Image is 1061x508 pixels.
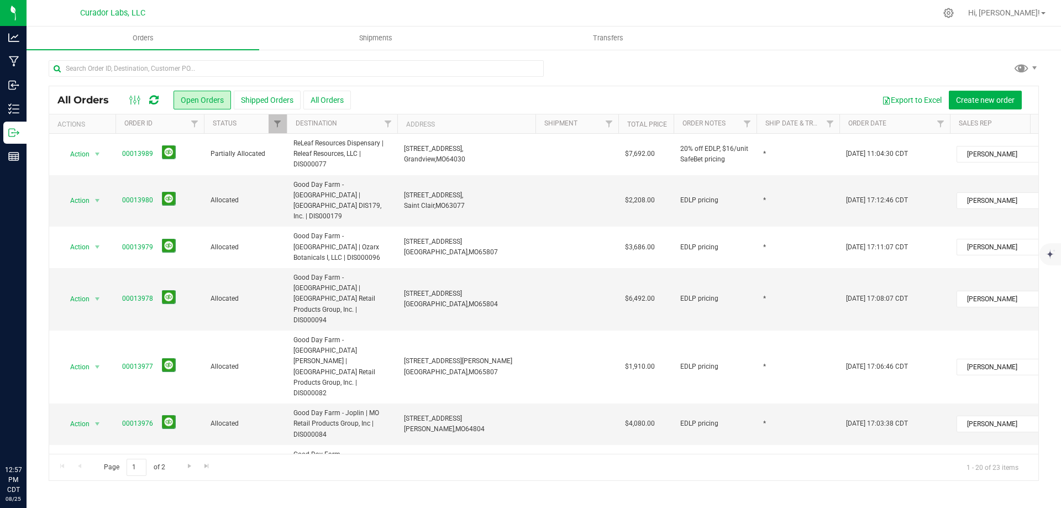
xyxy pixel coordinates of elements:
button: All Orders [303,91,351,109]
span: select [91,416,104,432]
a: Orders [27,27,259,50]
inline-svg: Manufacturing [8,56,19,67]
span: $7,692.00 [625,149,655,159]
span: All Orders [57,94,120,106]
span: Curador Labs, LLC [80,8,145,18]
span: [DATE] 17:06:46 CDT [846,362,908,372]
a: Filter [186,114,204,133]
span: [STREET_ADDRESS], [404,145,463,153]
span: MO [469,300,479,308]
span: ReLeaf Resources Dispensary | Releaf Resources, LLC | DIS000077 [293,138,391,170]
span: MO [455,425,465,433]
span: Action [60,416,90,432]
span: [PERSON_NAME] [957,359,1039,375]
span: Grandview, [404,155,436,163]
div: Manage settings [942,8,955,18]
a: Filter [379,114,397,133]
span: 64030 [446,155,465,163]
span: [PERSON_NAME] [957,291,1039,307]
span: select [91,239,104,255]
span: Action [60,359,90,375]
span: MO [469,248,479,256]
span: Shipments [344,33,407,43]
span: Page of 2 [94,459,174,476]
iframe: Resource center unread badge [33,418,46,431]
button: Open Orders [174,91,231,109]
span: Transfers [578,33,638,43]
inline-svg: Inventory [8,103,19,114]
a: 00013976 [122,418,153,429]
span: select [91,193,104,208]
span: EDLP pricing [680,418,718,429]
span: Create new order [956,96,1015,104]
a: Filter [932,114,950,133]
a: 00013989 [122,149,153,159]
span: Orders [118,33,169,43]
a: 00013978 [122,294,153,304]
a: 00013980 [122,195,153,206]
p: 12:57 PM CDT [5,465,22,495]
a: Order Date [848,119,886,127]
th: Address [397,114,535,134]
span: select [91,359,104,375]
a: Filter [738,114,757,133]
span: 65807 [479,368,498,376]
span: [DATE] 11:04:30 CDT [846,149,908,159]
a: Filter [821,114,839,133]
button: Create new order [949,91,1022,109]
span: [GEOGRAPHIC_DATA], [404,368,469,376]
span: Allocated [211,362,280,372]
inline-svg: Outbound [8,127,19,138]
span: $4,080.00 [625,418,655,429]
span: select [91,291,104,307]
a: Shipments [259,27,492,50]
span: Good Day Farm - [GEOGRAPHIC_DATA] [PERSON_NAME] | [GEOGRAPHIC_DATA] Retail Products Group, Inc. |... [293,335,391,399]
span: Allocated [211,242,280,253]
span: [STREET_ADDRESS] [404,238,462,245]
a: Order ID [124,119,153,127]
span: Action [60,291,90,307]
a: Filter [600,114,618,133]
span: EDLP pricing [680,294,718,304]
inline-svg: Reports [8,151,19,162]
span: MO [469,368,479,376]
span: 65804 [479,300,498,308]
a: 00013977 [122,362,153,372]
a: 00013979 [122,242,153,253]
span: 20% off EDLP, $16/unit SafeBet pricing [680,144,750,165]
p: 08/25 [5,495,22,503]
span: [DATE] 17:08:07 CDT [846,294,908,304]
span: [PERSON_NAME] [957,239,1039,255]
span: 64804 [465,425,485,433]
span: [PERSON_NAME] [957,416,1039,432]
span: EDLP pricing [680,195,718,206]
span: Action [60,239,90,255]
a: Transfers [492,27,724,50]
span: Saint Clair, [404,202,435,210]
a: Destination [296,119,337,127]
a: Go to the next page [181,459,197,474]
span: [DATE] 17:12:46 CDT [846,195,908,206]
span: Action [60,146,90,162]
span: Allocated [211,418,280,429]
span: [STREET_ADDRESS][PERSON_NAME] [404,357,512,365]
span: $1,910.00 [625,362,655,372]
span: Good Day Farm - Joplin | MO Retail Products Group, Inc | DIS000084 [293,408,391,440]
span: 1 - 20 of 23 items [958,459,1027,475]
span: select [91,146,104,162]
span: Action [60,193,90,208]
span: 65807 [479,248,498,256]
span: Allocated [211,294,280,304]
a: Sales Rep [959,119,992,127]
inline-svg: Inbound [8,80,19,91]
iframe: Resource center [11,420,44,453]
span: [STREET_ADDRESS] [404,415,462,422]
a: Filter [269,114,287,133]
div: Actions [57,121,111,128]
span: Partially Allocated [211,149,280,159]
span: MO [435,202,445,210]
inline-svg: Analytics [8,32,19,43]
span: $3,686.00 [625,242,655,253]
a: Order Notes [682,119,726,127]
input: 1 [127,459,146,476]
